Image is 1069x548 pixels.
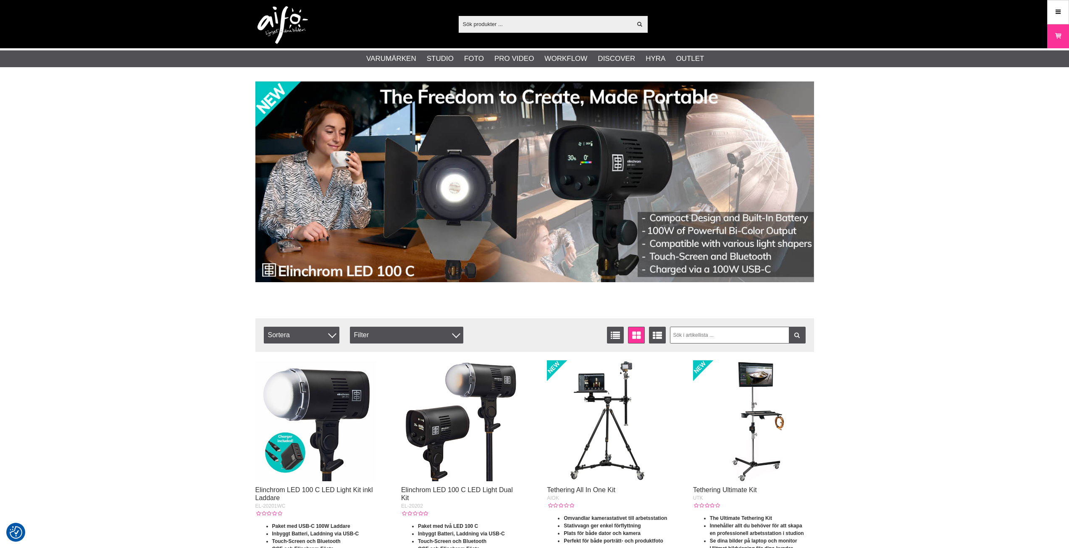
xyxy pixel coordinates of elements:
div: Filter [350,327,463,343]
strong: The Ultimate Tethering Kit [710,515,772,521]
a: Pro Video [494,53,534,64]
strong: Omvandlar kamerastativet till arbetsstation [564,515,667,521]
a: Hyra [646,53,665,64]
button: Samtyckesinställningar [10,525,22,540]
a: Fönstervisning [628,327,645,343]
a: Elinchrom LED 100 C LED Light Kit inkl Laddare [255,486,373,501]
img: Tethering All In One Kit [547,360,668,481]
img: Elinchrom LED 100 C LED Light Dual Kit [401,360,522,481]
img: Annons:002 banner-elin-led100c11390x.jpg [255,81,814,282]
img: Tethering Ultimate Kit [693,360,814,481]
strong: Perfekt för både porträtt- och produktfoto [564,538,663,544]
strong: Se dina bilder på laptop och monitor [710,538,797,544]
a: Outlet [676,53,704,64]
div: Kundbetyg: 0 [693,502,720,509]
a: Elinchrom LED 100 C LED Light Dual Kit [401,486,513,501]
strong: en professionell arbetsstation i studion [710,530,804,536]
strong: Touch-Screen och Bluetooth [272,538,341,544]
a: Listvisning [607,327,624,343]
span: AIOK [547,495,559,501]
strong: Touch-Screen och Bluetooth [418,538,486,544]
span: UTK [693,495,703,501]
a: Discover [598,53,635,64]
a: Varumärken [366,53,416,64]
strong: Innehåller allt du behöver för att skapa [710,523,802,529]
span: Sortera [264,327,339,343]
strong: Paket med två LED 100 C [418,523,478,529]
a: Workflow [544,53,587,64]
strong: Plats för både dator och kamera [564,530,641,536]
span: EL-20202 [401,503,423,509]
div: Kundbetyg: 0 [255,510,282,517]
div: Kundbetyg: 0 [401,510,428,517]
strong: Inbyggt Batteri, Laddning via USB-C [272,531,359,537]
img: Revisit consent button [10,526,22,539]
a: Foto [464,53,484,64]
strong: Stativvagn ger enkel förflyttning [564,523,641,529]
strong: Paket med USB-C 100W Laddare [272,523,350,529]
img: logo.png [257,6,308,44]
div: Kundbetyg: 0 [547,502,574,509]
a: Filtrera [789,327,806,343]
a: Tethering Ultimate Kit [693,486,757,493]
span: EL-20201WC [255,503,286,509]
a: Utökad listvisning [649,327,666,343]
strong: Inbyggt Batteri, Laddning via USB-C [418,531,505,537]
input: Sök produkter ... [459,18,632,30]
a: Studio [427,53,454,64]
a: Tethering All In One Kit [547,486,615,493]
input: Sök i artikellista ... [670,327,806,343]
img: Elinchrom LED 100 C LED Light Kit inkl Laddare [255,360,376,481]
